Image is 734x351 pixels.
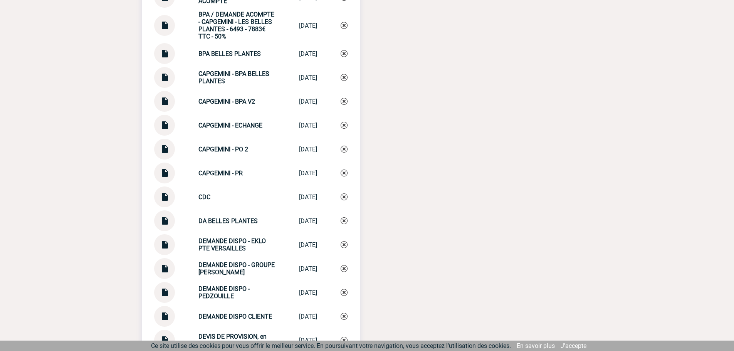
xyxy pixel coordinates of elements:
strong: DEMANDE DISPO - EKLO PTE VERSAILLES [198,237,266,252]
div: [DATE] [299,265,317,272]
strong: BPA / DEMANDE ACOMPTE - CAPGEMINI - LES BELLES PLANTES - 6493 - 7883€ TTC - 50% [198,11,274,40]
img: Supprimer [341,122,348,129]
img: Supprimer [341,289,348,296]
strong: DA BELLES PLANTES [198,217,258,225]
img: Supprimer [341,98,348,105]
strong: CAPGEMINI - ECHANGE [198,122,262,129]
img: Supprimer [341,50,348,57]
div: [DATE] [299,289,317,296]
strong: BPA BELLES PLANTES [198,50,261,57]
img: Supprimer [341,217,348,224]
strong: DEVIS DE PROVISION, en attente du PO et du lieu [198,333,267,348]
img: Supprimer [341,313,348,320]
img: Supprimer [341,265,348,272]
div: [DATE] [299,193,317,201]
strong: DEMANDE DISPO - GROUPE [PERSON_NAME] [198,261,275,276]
img: Supprimer [341,170,348,176]
strong: CDC [198,193,210,201]
span: Ce site utilise des cookies pour vous offrir le meilleur service. En poursuivant votre navigation... [151,342,511,349]
div: [DATE] [299,74,317,81]
div: [DATE] [299,22,317,29]
div: [DATE] [299,146,317,153]
strong: DEMANDE DISPO CLIENTE [198,313,272,320]
a: J'accepte [561,342,586,349]
img: Supprimer [341,337,348,344]
div: [DATE] [299,217,317,225]
a: En savoir plus [517,342,555,349]
div: [DATE] [299,122,317,129]
div: [DATE] [299,50,317,57]
img: Supprimer [341,146,348,153]
strong: CAPGEMINI - PR [198,170,243,177]
div: [DATE] [299,241,317,249]
div: [DATE] [299,313,317,320]
strong: DEMANDE DISPO - PEDZOUILLE [198,285,250,300]
img: Supprimer [341,74,348,81]
strong: CAPGEMINI - BPA V2 [198,98,255,105]
div: [DATE] [299,98,317,105]
img: Supprimer [341,22,348,29]
div: [DATE] [299,170,317,177]
strong: CAPGEMINI - PO 2 [198,146,248,153]
img: Supprimer [341,193,348,200]
strong: CAPGEMINI - BPA BELLES PLANTES [198,70,269,85]
img: Supprimer [341,241,348,248]
div: [DATE] [299,337,317,344]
